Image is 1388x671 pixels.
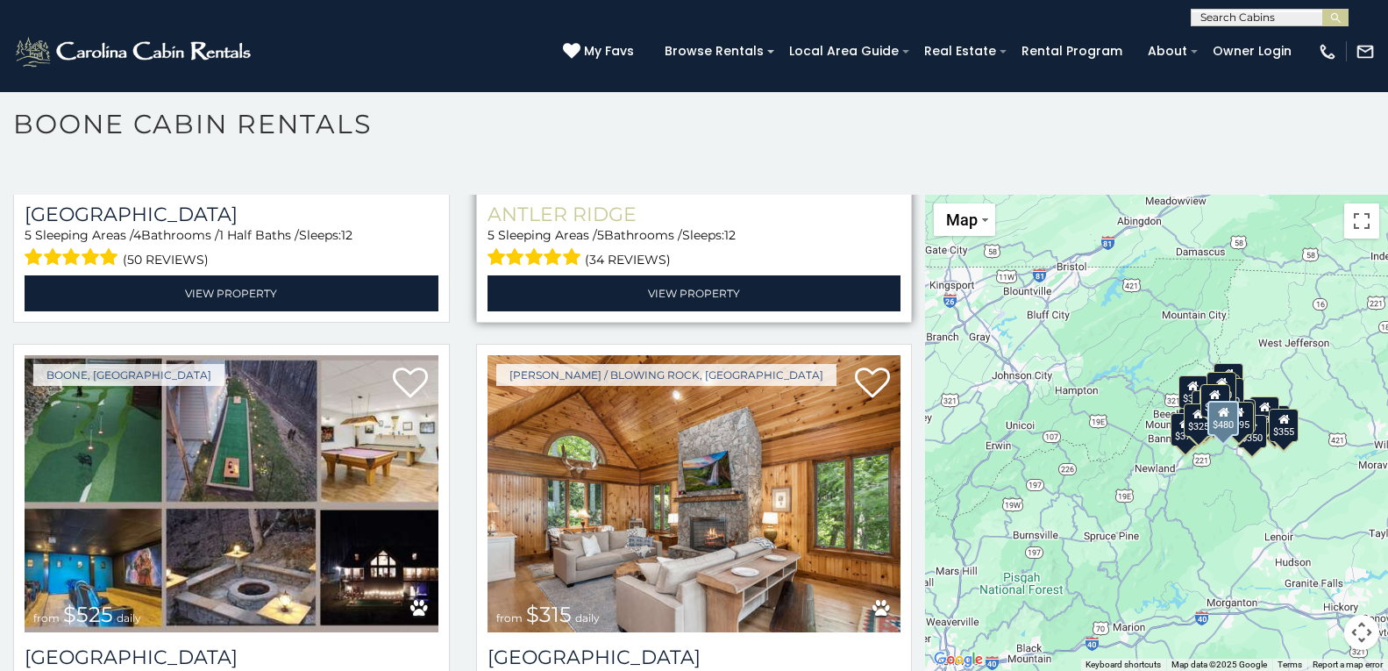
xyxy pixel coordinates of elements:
span: (34 reviews) [585,248,671,271]
span: 5 [25,227,32,243]
span: $315 [526,602,572,627]
div: Sleeping Areas / Bathrooms / Sleeps: [25,226,438,271]
img: phone-regular-white.png [1318,42,1337,61]
a: Open this area in Google Maps (opens a new window) [929,648,987,671]
img: Chimney Island [488,355,901,632]
span: $525 [63,602,113,627]
button: Keyboard shortcuts [1085,659,1161,671]
a: [GEOGRAPHIC_DATA] [25,646,438,669]
span: My Favs [584,42,634,61]
span: 5 [488,227,495,243]
a: Wildlife Manor from $525 daily [25,355,438,632]
span: daily [575,611,600,625]
div: Sleeping Areas / Bathrooms / Sleeps: [488,226,901,271]
a: Chimney Island from $315 daily [488,355,901,632]
div: $349 [1200,384,1230,418]
a: [GEOGRAPHIC_DATA] [25,203,438,226]
span: daily [117,611,141,625]
button: Map camera controls [1344,615,1379,650]
img: mail-regular-white.png [1356,42,1375,61]
span: 12 [724,227,736,243]
a: View Property [25,275,438,311]
img: Wildlife Manor [25,355,438,632]
button: Toggle fullscreen view [1344,203,1379,239]
img: Google [929,648,987,671]
div: $350 [1237,415,1267,448]
div: $525 [1214,362,1244,396]
a: Report a map error [1313,660,1383,669]
span: Map [946,211,978,229]
img: White-1-2.png [13,34,256,69]
span: (50 reviews) [123,248,209,271]
a: Local Area Guide [780,38,908,65]
a: Antler Ridge [488,203,901,226]
span: from [33,611,60,625]
a: Boone, [GEOGRAPHIC_DATA] [33,364,224,386]
div: $695 [1224,402,1254,435]
a: [PERSON_NAME] / Blowing Rock, [GEOGRAPHIC_DATA] [496,364,836,386]
h3: Diamond Creek Lodge [25,203,438,226]
span: from [496,611,523,625]
a: Browse Rentals [656,38,772,65]
a: View Property [488,275,901,311]
span: 12 [341,227,352,243]
div: $305 [1178,375,1208,408]
a: [GEOGRAPHIC_DATA] [488,646,901,669]
span: 4 [133,227,141,243]
a: Owner Login [1204,38,1300,65]
span: 1 Half Baths / [219,227,299,243]
div: $930 [1249,396,1279,430]
div: $375 [1171,412,1200,446]
h3: Wildlife Manor [25,646,438,669]
a: Add to favorites [393,366,428,403]
span: Map data ©2025 Google [1171,660,1267,669]
a: Terms [1278,660,1302,669]
div: $480 [1207,400,1239,435]
span: 5 [597,227,604,243]
a: Real Estate [915,38,1005,65]
a: About [1139,38,1196,65]
a: My Favs [563,42,638,61]
a: Rental Program [1013,38,1131,65]
div: $325 [1184,403,1214,436]
button: Change map style [934,203,995,236]
h3: Chimney Island [488,646,901,669]
div: $320 [1206,371,1236,404]
a: Add to favorites [855,366,890,403]
div: $355 [1270,409,1299,442]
